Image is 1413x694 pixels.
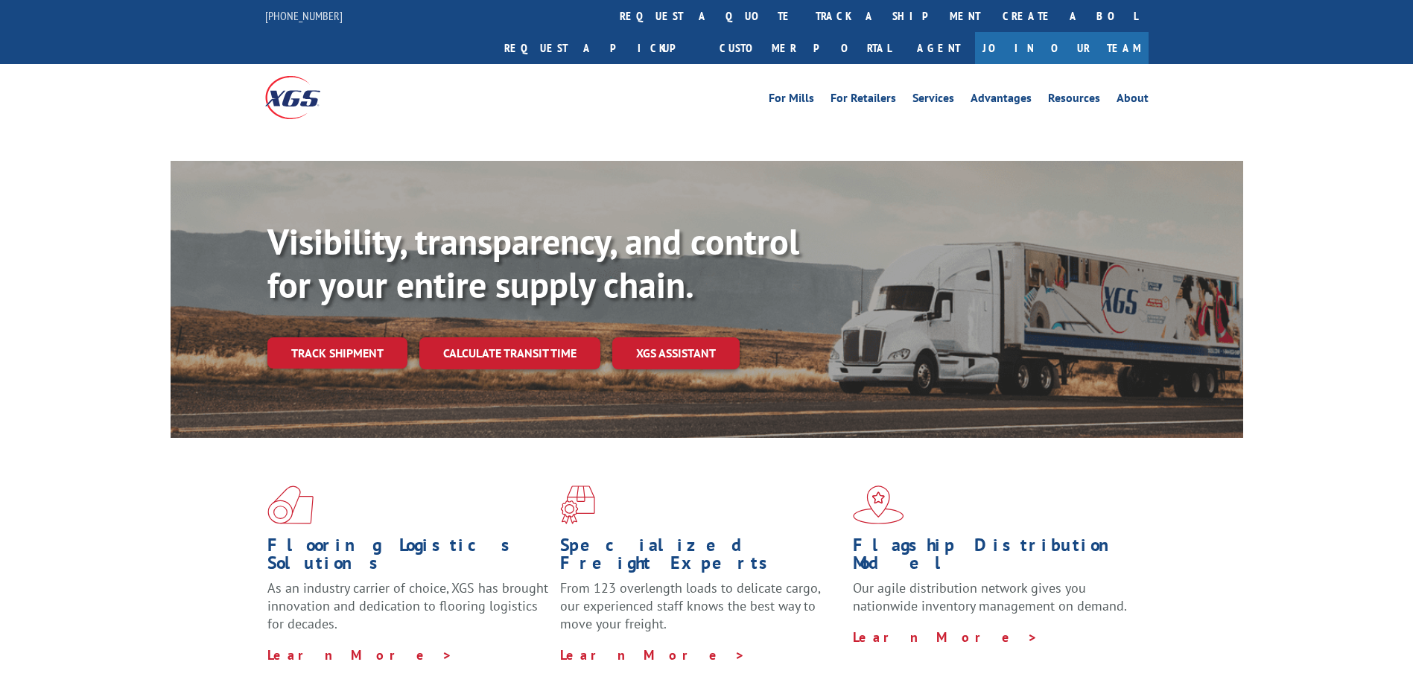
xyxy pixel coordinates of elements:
[853,628,1038,646] a: Learn More >
[560,536,842,579] h1: Specialized Freight Experts
[560,579,842,646] p: From 123 overlength loads to delicate cargo, our experienced staff knows the best way to move you...
[1048,92,1100,109] a: Resources
[975,32,1149,64] a: Join Our Team
[419,337,600,369] a: Calculate transit time
[267,646,453,663] a: Learn More >
[267,218,799,308] b: Visibility, transparency, and control for your entire supply chain.
[612,337,740,369] a: XGS ASSISTANT
[1117,92,1149,109] a: About
[267,337,407,369] a: Track shipment
[560,486,595,524] img: xgs-icon-focused-on-flooring-red
[853,579,1127,614] span: Our agile distribution network gives you nationwide inventory management on demand.
[853,486,904,524] img: xgs-icon-flagship-distribution-model-red
[267,579,548,632] span: As an industry carrier of choice, XGS has brought innovation and dedication to flooring logistics...
[560,646,746,663] a: Learn More >
[267,536,549,579] h1: Flooring Logistics Solutions
[902,32,975,64] a: Agent
[853,536,1134,579] h1: Flagship Distribution Model
[769,92,814,109] a: For Mills
[831,92,896,109] a: For Retailers
[493,32,708,64] a: Request a pickup
[708,32,902,64] a: Customer Portal
[267,486,314,524] img: xgs-icon-total-supply-chain-intelligence-red
[265,8,343,23] a: [PHONE_NUMBER]
[912,92,954,109] a: Services
[971,92,1032,109] a: Advantages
